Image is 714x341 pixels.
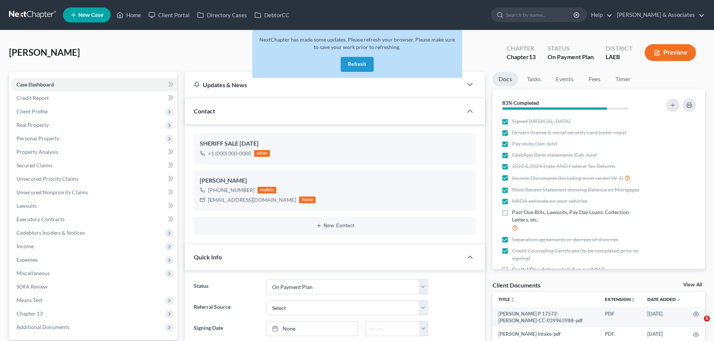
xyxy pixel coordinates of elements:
a: Property Analysis [10,145,177,159]
a: Executory Contracts [10,213,177,226]
span: Unsecured Nonpriority Claims [16,189,88,195]
div: [EMAIL_ADDRESS][DOMAIN_NAME] [208,196,296,204]
a: Tasks [521,72,547,86]
a: Directory Cases [193,8,251,22]
td: [PERSON_NAME] P 17572-[PERSON_NAME]-CC-039963988-pdf [492,307,599,328]
td: PDF [599,307,641,328]
strong: 83% Completed [502,100,539,106]
td: [DATE] [641,327,687,341]
td: [DATE] [641,307,687,328]
span: Separation agreements or decrees of divorces [512,236,618,243]
span: Client Profile [16,108,48,115]
span: Codebtors Insiders & Notices [16,229,85,236]
button: Preview [645,44,696,61]
span: NADA estimate on your vehicles [512,197,587,205]
span: Drivers license & social security card (color copy) [512,129,626,136]
a: DebtorCC [251,8,293,22]
button: Refresh [341,57,374,72]
i: unfold_more [631,298,635,302]
span: Signed [MEDICAL_DATA] [512,118,570,125]
label: Referral Source [190,300,262,315]
div: mobile [257,187,276,194]
div: Status [548,44,594,53]
a: Titleunfold_more [498,296,515,302]
span: New Case [78,12,103,18]
span: Miscellaneous [16,270,50,276]
td: [PERSON_NAME] Intake-pdf [492,327,599,341]
a: Date Added expand_more [647,296,681,302]
div: other [254,150,270,157]
div: Chapter [507,53,536,61]
a: Events [550,72,579,86]
div: LAEB [606,53,633,61]
a: Extensionunfold_more [605,296,635,302]
div: +1 (000) 000-0000 [208,150,251,157]
span: Contact [194,107,215,115]
i: expand_more [677,298,681,302]
span: Lawsuits [16,203,37,209]
span: Expenses [16,256,38,263]
input: Search by name... [506,8,575,22]
iframe: Intercom live chat [689,316,707,334]
span: Pay stubs (Jan-July) [512,140,557,147]
span: Property Analysis [16,149,58,155]
div: District [606,44,633,53]
div: SHERIFF SALE [DATE] [200,139,470,148]
td: PDF [599,327,641,341]
span: Quick Info [194,253,222,261]
a: Lawsuits [10,199,177,213]
span: Secured Claims [16,162,52,168]
label: Signing Date [190,321,262,336]
a: Help [587,8,612,22]
i: unfold_more [510,298,515,302]
span: Most Recent Statement showing Balance on Mortgages [512,186,639,194]
div: Updates & News [194,81,454,89]
a: Unsecured Priority Claims [10,172,177,186]
span: Past-Due Bills, Lawsuits, Pay Day Loans, Collection Letters, etc. [512,208,645,223]
span: NextChapter has made some updates. Please refresh your browser. Please make sure to save your wor... [259,36,455,50]
div: On Payment Plan [548,53,594,61]
span: Executory Contracts [16,216,64,222]
a: Case Dashboard [10,78,177,91]
button: New Contact [200,223,470,229]
a: Timer [609,72,636,86]
span: Additional Documents [16,324,69,330]
a: Docs [492,72,518,86]
span: Case Dashboard [16,81,54,88]
span: Means Test [16,297,42,303]
div: [PHONE_NUMBER] [208,186,254,194]
span: Unsecured Priority Claims [16,176,78,182]
span: Chapter 13 [16,310,43,317]
span: Income [16,243,34,249]
div: [PERSON_NAME] [200,176,470,185]
span: Personal Property [16,135,59,141]
span: [PERSON_NAME] [9,47,80,58]
span: Credit Counseling Certificate (to be completed prior to signing) [512,247,645,262]
label: Status [190,279,262,294]
a: Credit Report [10,91,177,105]
a: Fees [582,72,606,86]
a: View All [683,282,702,287]
span: CashApp Bank statements (Feb-July) [512,151,597,159]
a: Unsecured Nonpriority Claims [10,186,177,199]
span: 13 [529,53,536,60]
input: -- : -- [365,322,419,336]
a: Client Portal [145,8,193,22]
span: 2023 & 2024 State AND Federal Tax Returns [512,162,615,170]
a: [PERSON_NAME] & Associates [613,8,705,22]
a: Home [113,8,145,22]
span: Income Documents (Including most recent W-2) [512,174,623,182]
span: Credit Report [16,95,49,101]
span: SOFA Review [16,283,48,290]
div: Client Documents [492,281,540,289]
a: Secured Claims [10,159,177,172]
div: Chapter [507,44,536,53]
span: Real Property [16,122,49,128]
a: None [267,322,357,336]
span: Capital One statements (when available) [512,266,605,273]
div: home [299,197,316,203]
a: SOFA Review [10,280,177,293]
span: 5 [704,316,710,322]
